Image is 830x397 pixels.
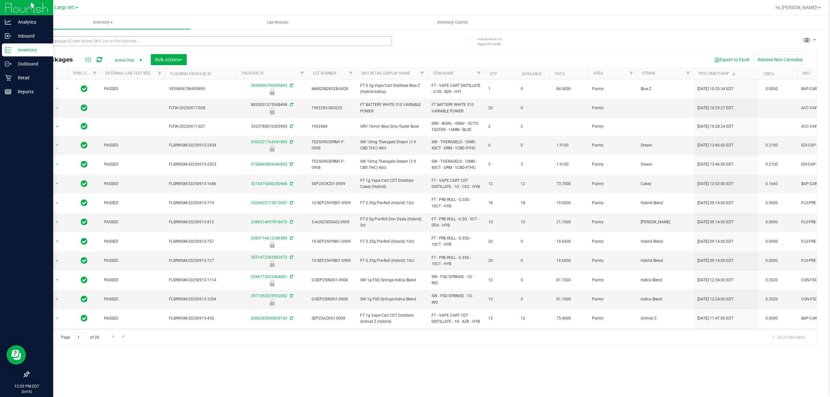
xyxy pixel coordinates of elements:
[104,296,161,302] span: PASSED
[762,198,781,208] span: 0.0000
[488,86,513,92] span: 1
[762,237,781,246] span: 0.0000
[432,178,480,190] span: FT - VAPE CART CDT DISTILLATE - 1G - CKZ - HYB
[5,88,11,95] inline-svg: Reports
[81,122,88,131] span: In Sync
[641,315,690,321] span: Animal Z
[289,220,293,224] span: Sync from Compliance System
[762,295,781,304] span: 0.2020
[104,258,161,264] span: PASSED
[289,236,293,240] span: Sync from Compliance System
[488,239,513,245] span: 20
[521,200,545,206] span: 18
[251,181,287,186] a: 5215475456250968
[641,161,690,168] span: Dream
[104,161,161,168] span: PASSED
[251,294,287,298] a: 2971952625952052
[11,60,50,68] p: Outbound
[169,142,232,148] span: FLSRWGM-20250915-2438
[81,256,88,265] span: In Sync
[417,68,428,79] a: Filter
[170,72,211,76] a: Flourish Package ID
[81,217,88,227] span: In Sync
[592,142,633,148] span: Pantry
[5,47,11,53] inline-svg: Inventory
[641,142,690,148] span: Dream
[6,345,26,365] iframe: Resource center
[592,315,633,321] span: Pantry
[521,277,545,283] span: 0
[488,277,513,283] span: 12
[81,160,88,169] span: In Sync
[5,19,11,25] inline-svg: Analytics
[626,68,637,79] a: Filter
[289,274,293,279] span: Sync from Compliance System
[5,33,11,39] inline-svg: Inbound
[697,181,733,187] span: [DATE] 12:02:00 EDT
[488,142,513,148] span: 6
[697,200,733,206] span: [DATE] 09:14:00 EDT
[762,141,781,150] span: 0.2100
[312,296,352,302] span: O-SEP25IND01-0908
[802,71,810,76] a: SKU
[360,83,424,95] span: FT 0.5g Vape Cart Distillate Blue Z (Hybrid-Indica)
[433,71,454,76] a: Item Name
[169,258,232,264] span: FLSRWGM-20250915-727
[429,19,477,25] span: Inventory Counts
[53,84,61,93] span: select
[554,72,565,76] a: THC%
[312,315,352,321] span: SEP25AZK01-0908
[432,235,480,248] span: FT - PRE-ROLL - 0.35G - 10CT - HYB
[53,237,61,246] span: select
[11,46,50,54] p: Inventory
[432,197,480,209] span: FT - PRE-ROLL - 0.35G - 10CT - HYB
[762,84,781,94] span: 0.0000
[521,258,545,264] span: 0
[289,181,293,186] span: Sync from Compliance System
[74,333,86,343] input: 1
[592,200,633,206] span: Pantry
[289,83,293,88] span: Sync from Compliance System
[105,71,156,76] a: External Lab Test Result
[432,83,480,95] span: FT - VAPE CART DISTILLATE - 0.5G - BZK - HYI
[235,299,309,306] div: Newly Received
[235,145,309,152] div: Newly Received
[592,239,633,245] span: Pantry
[592,181,633,187] span: Pantry
[553,256,574,265] span: 19.6000
[81,314,88,323] span: In Sync
[762,160,781,169] span: 0.2100
[169,315,232,321] span: FLSRWGM-20250913-436
[360,200,424,206] span: FT 0.35g Pre-Roll (Hybrid) 10ct
[53,199,61,208] span: select
[592,258,633,264] span: Pantry
[641,200,690,206] span: Hybrid Blend
[81,141,88,150] span: In Sync
[553,217,574,227] span: 21.1000
[169,239,232,245] span: FLSRWGM-20250915-757
[289,102,293,107] span: Sync from Compliance System
[16,16,190,29] a: Inventory
[169,86,232,92] span: 3939896796995895
[697,105,733,111] span: [DATE] 10:29:27 EDT
[553,237,574,246] span: 19.6000
[522,72,541,76] a: Available
[764,72,774,76] a: CBD%
[593,71,603,76] a: Area
[169,219,232,225] span: FLSRWGM-20250915-812
[81,103,88,112] span: In Sync
[3,389,50,394] p: [DATE]
[521,315,545,321] span: 12
[34,56,79,63] span: All Packages
[776,5,818,10] span: Hi, [PERSON_NAME]!
[53,256,61,265] span: select
[553,160,572,169] span: 1.9100
[81,275,88,285] span: In Sync
[432,139,480,151] span: SW - THERAGELS - 10MG - 40CT - DRM - 1CBD-9THC
[312,105,352,111] span: 1992285-082025
[251,255,287,260] a: 5031473362883672
[251,83,287,88] a: 3939896796995895
[11,32,50,40] p: Inbound
[3,383,50,389] p: 12:03 PM EDT
[642,71,655,76] a: Strain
